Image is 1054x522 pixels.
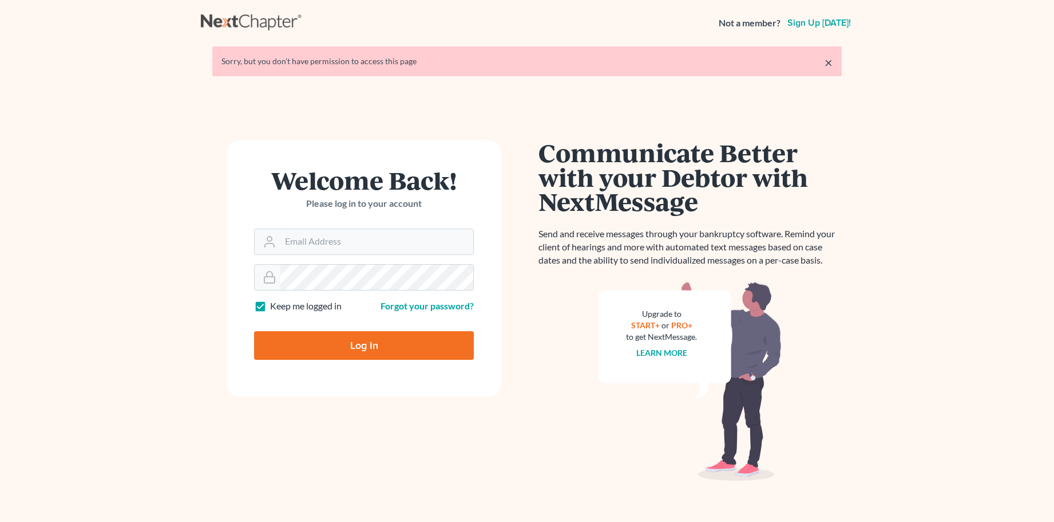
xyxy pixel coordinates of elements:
h1: Welcome Back! [254,168,474,193]
div: Sorry, but you don't have permission to access this page [221,56,833,67]
input: Log In [254,331,474,360]
h1: Communicate Better with your Debtor with NextMessage [538,140,842,214]
a: PRO+ [671,320,692,330]
a: × [825,56,833,69]
label: Keep me logged in [270,300,342,313]
a: START+ [631,320,660,330]
div: Upgrade to [626,308,697,320]
span: or [661,320,669,330]
a: Learn more [636,348,687,358]
strong: Not a member? [719,17,780,30]
p: Please log in to your account [254,197,474,210]
p: Send and receive messages through your bankruptcy software. Remind your client of hearings and mo... [538,227,842,267]
div: to get NextMessage. [626,331,697,343]
a: Forgot your password? [381,300,474,311]
input: Email Address [280,229,473,254]
a: Sign up [DATE]! [785,18,853,28]
img: nextmessage_bg-59042aed3d76b12b5cd301f8e5b87938c9018125f34e5fa2b7a6b67550977c72.svg [599,281,782,481]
